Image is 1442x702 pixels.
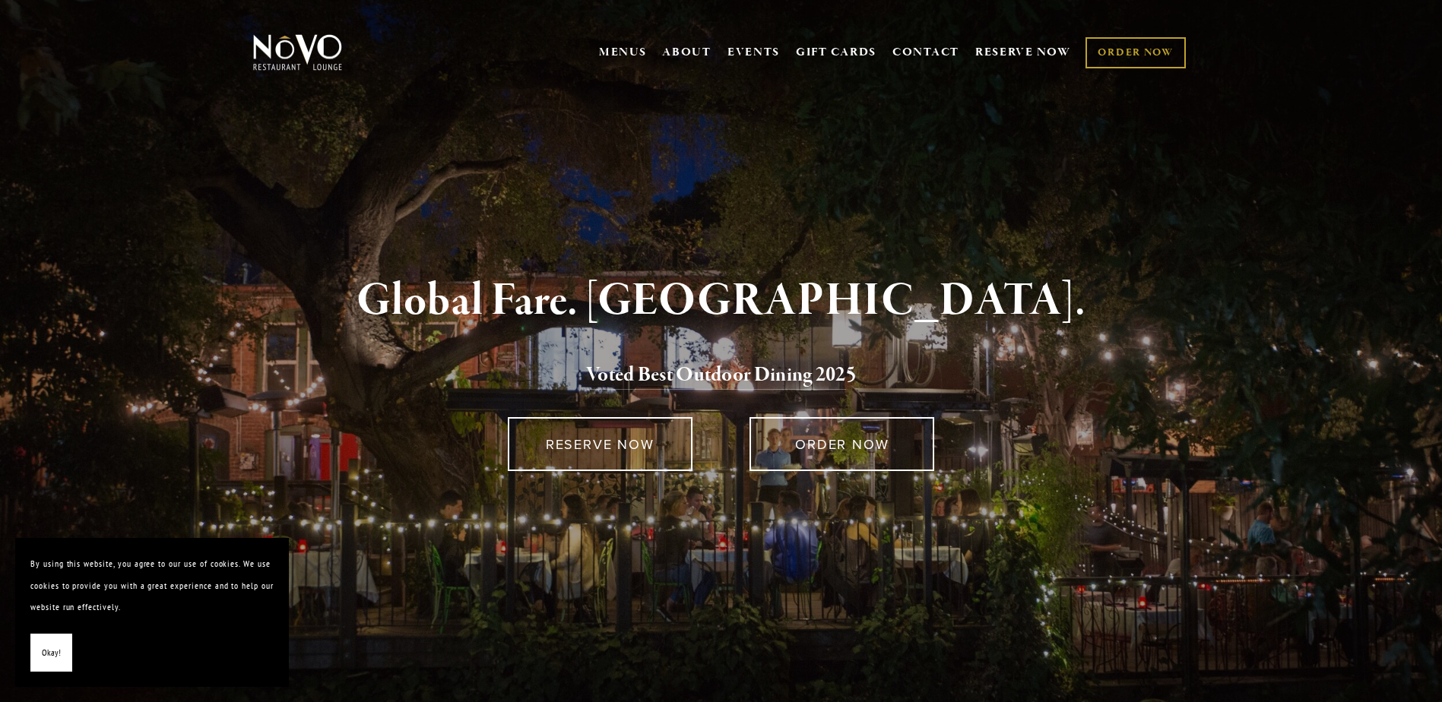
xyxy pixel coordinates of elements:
strong: Global Fare. [GEOGRAPHIC_DATA]. [357,272,1085,330]
a: CONTACT [892,38,959,67]
h2: 5 [278,359,1165,391]
a: EVENTS [727,45,780,60]
p: By using this website, you agree to our use of cookies. We use cookies to provide you with a grea... [30,553,274,618]
a: GIFT CARDS [796,38,876,67]
a: MENUS [599,45,647,60]
a: Voted Best Outdoor Dining 202 [586,362,846,391]
a: ORDER NOW [1085,37,1185,68]
img: Novo Restaurant &amp; Lounge [250,33,345,71]
a: RESERVE NOW [975,38,1071,67]
span: Okay! [42,642,61,664]
button: Okay! [30,634,72,672]
a: RESERVE NOW [508,417,692,471]
section: Cookie banner [15,538,289,687]
a: ORDER NOW [750,417,934,471]
a: ABOUT [662,45,711,60]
